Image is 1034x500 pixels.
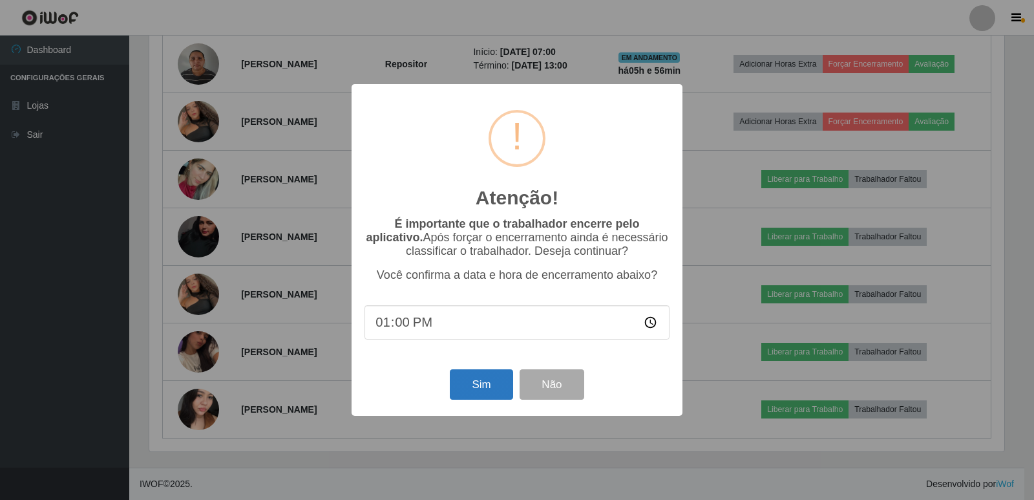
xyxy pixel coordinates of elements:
h2: Atenção! [476,186,558,210]
button: Não [520,369,584,400]
p: Após forçar o encerramento ainda é necessário classificar o trabalhador. Deseja continuar? [364,217,670,258]
p: Você confirma a data e hora de encerramento abaixo? [364,268,670,282]
b: É importante que o trabalhador encerre pelo aplicativo. [366,217,639,244]
button: Sim [450,369,512,400]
